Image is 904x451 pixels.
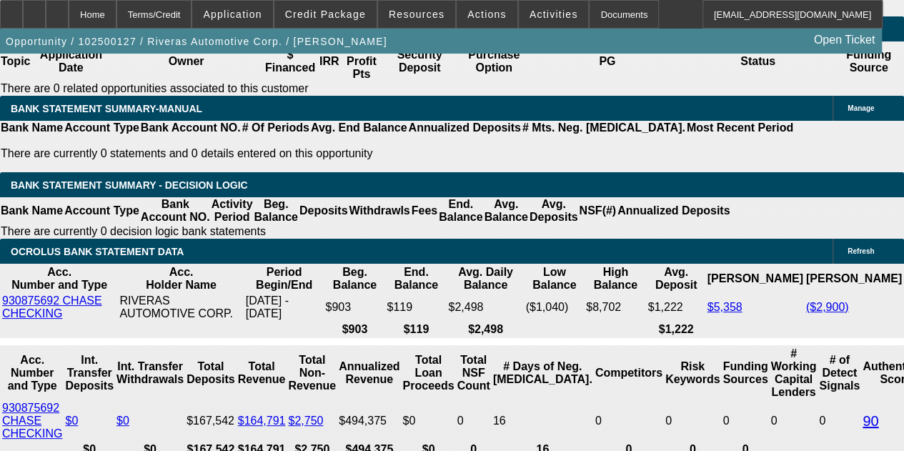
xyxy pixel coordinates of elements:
[848,104,874,112] span: Manage
[529,197,579,224] th: Avg. Deposits
[186,401,236,441] td: $167,542
[245,294,324,321] td: [DATE] - [DATE]
[140,197,211,224] th: Bank Account NO.
[242,121,310,135] th: # Of Periods
[722,347,768,400] th: Funding Sources
[585,294,645,321] td: $8,702
[806,301,849,313] a: ($2,900)
[863,413,878,429] a: 90
[447,322,523,337] th: $2,498
[310,121,408,135] th: Avg. End Balance
[11,246,184,257] span: OCROLUS BANK STATEMENT DATA
[324,294,384,321] td: $903
[706,265,803,292] th: [PERSON_NAME]
[1,147,793,160] p: There are currently 0 statements and 0 details entered on this opportunity
[595,347,663,400] th: Competitors
[285,9,366,20] span: Credit Package
[386,265,446,292] th: End. Balance
[585,265,645,292] th: High Balance
[808,28,880,52] a: Open Ticket
[770,347,818,400] th: # Working Capital Lenders
[11,179,248,191] span: Bank Statement Summary - Decision Logic
[238,415,286,427] a: $164,791
[203,9,262,20] span: Application
[805,265,903,292] th: [PERSON_NAME]
[457,1,517,28] button: Actions
[833,41,904,81] th: Funding Source
[848,247,874,255] span: Refresh
[665,347,720,400] th: Risk Keywords
[111,41,262,81] th: Owner
[64,347,114,400] th: Int. Transfer Deposits
[378,1,455,28] button: Resources
[389,9,444,20] span: Resources
[386,322,446,337] th: $119
[595,401,663,441] td: 0
[119,265,243,292] th: Acc. Holder Name
[818,401,860,441] td: 0
[116,347,184,400] th: Int. Transfer Withdrawals
[617,197,730,224] th: Annualized Deposits
[237,347,287,400] th: Total Revenue
[722,401,768,441] td: 0
[339,415,399,427] div: $494,375
[386,294,446,321] td: $119
[11,103,202,114] span: BANK STATEMENT SUMMARY-MANUAL
[467,9,507,20] span: Actions
[140,121,242,135] th: Bank Account NO.
[483,197,528,224] th: Avg. Balance
[192,1,272,28] button: Application
[288,415,323,427] a: $2,750
[525,294,585,321] td: ($1,040)
[682,41,833,81] th: Status
[31,41,111,81] th: Application Date
[447,294,523,321] td: $2,498
[407,121,521,135] th: Annualized Deposits
[64,121,140,135] th: Account Type
[287,347,337,400] th: Total Non-Revenue
[348,197,410,224] th: Withdrawls
[186,347,236,400] th: Total Deposits
[525,265,585,292] th: Low Balance
[530,9,578,20] span: Activities
[65,415,78,427] a: $0
[119,294,243,321] td: RIVERAS AUTOMOTIVE CORP.
[383,41,456,81] th: Security Deposit
[519,1,589,28] button: Activities
[532,41,682,81] th: PG
[447,265,523,292] th: Avg. Daily Balance
[211,197,254,224] th: Activity Period
[647,322,705,337] th: $1,222
[522,121,686,135] th: # Mts. Neg. [MEDICAL_DATA].
[771,415,778,427] span: 0
[2,294,102,319] a: 930875692 CHASE CHECKING
[456,41,532,81] th: Purchase Option
[253,197,298,224] th: Beg. Balance
[457,401,491,441] td: 0
[438,197,483,224] th: End. Balance
[245,265,324,292] th: Period Begin/End
[578,197,617,224] th: NSF(#)
[319,41,340,81] th: IRR
[1,347,63,400] th: Acc. Number and Type
[411,197,438,224] th: Fees
[707,301,742,313] a: $5,358
[1,265,117,292] th: Acc. Number and Type
[457,347,491,400] th: Sum of the Total NSF Count and Total Overdraft Fee Count from Ocrolus
[818,347,860,400] th: # of Detect Signals
[402,347,455,400] th: Total Loan Proceeds
[299,197,349,224] th: Deposits
[647,265,705,292] th: Avg. Deposit
[262,41,319,81] th: $ Financed
[64,197,140,224] th: Account Type
[647,294,705,321] td: $1,222
[274,1,377,28] button: Credit Package
[324,265,384,292] th: Beg. Balance
[324,322,384,337] th: $903
[402,401,455,441] td: $0
[340,41,384,81] th: One-off Profit Pts
[686,121,794,135] th: Most Recent Period
[665,401,720,441] td: 0
[338,347,400,400] th: Annualized Revenue
[2,402,62,440] a: 930875692 CHASE CHECKING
